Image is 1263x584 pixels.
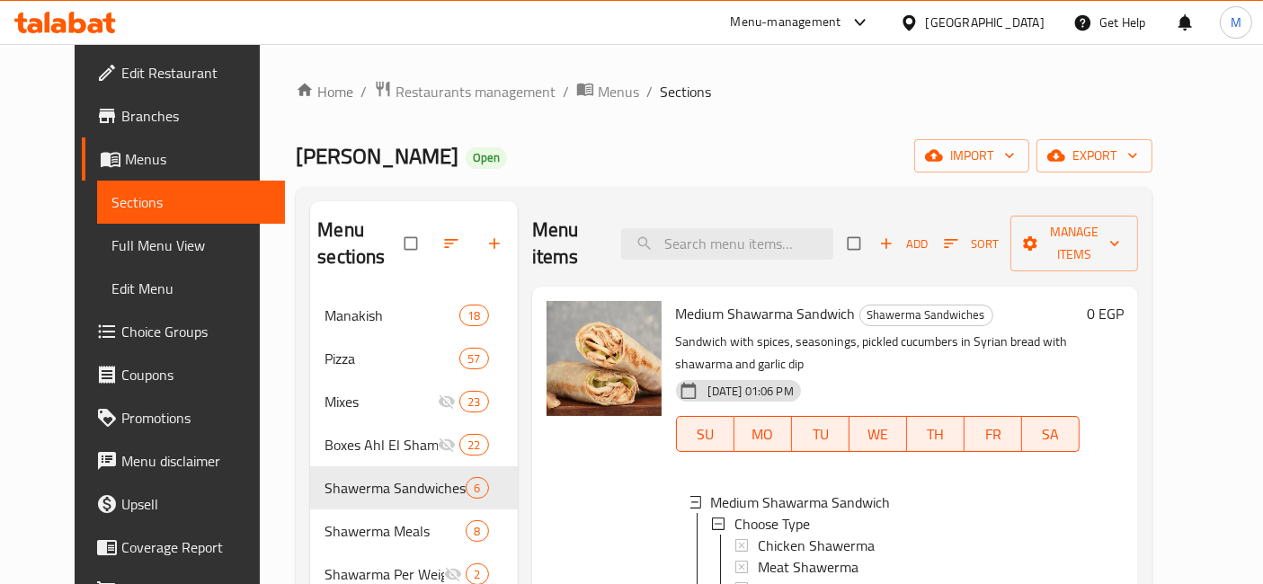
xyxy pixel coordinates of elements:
[547,301,662,416] img: Medium Shawarma Sandwich
[431,224,475,263] span: Sort sections
[310,509,517,553] div: Shawerma Meals8
[111,234,271,256] span: Full Menu View
[438,436,456,454] svg: Inactive section
[684,421,727,447] span: SU
[82,94,286,137] a: Branches
[621,228,833,260] input: search
[296,136,458,176] span: [PERSON_NAME]
[1022,416,1080,452] button: SA
[467,523,487,540] span: 8
[758,556,858,578] span: Meat Shawerma
[325,434,438,456] span: Boxes Ahl El Sham
[310,337,517,380] div: Pizza57
[734,513,810,535] span: Choose Type
[879,234,928,254] span: Add
[121,105,271,127] span: Branches
[459,434,488,456] div: items
[111,191,271,213] span: Sections
[576,80,639,103] a: Menus
[310,380,517,423] div: Mixes23
[792,416,849,452] button: TU
[1051,145,1138,167] span: export
[296,81,353,102] a: Home
[460,350,487,367] span: 57
[1029,421,1072,447] span: SA
[125,148,271,170] span: Menus
[563,81,569,102] li: /
[310,294,517,337] div: Manakish18
[914,139,1029,173] button: import
[360,81,367,102] li: /
[97,224,286,267] a: Full Menu View
[875,230,932,258] button: Add
[914,421,957,447] span: TH
[444,565,462,583] svg: Inactive section
[82,137,286,181] a: Menus
[438,393,456,411] svg: Inactive section
[82,396,286,439] a: Promotions
[121,364,271,385] span: Coupons
[121,321,271,342] span: Choice Groups
[711,491,891,513] span: Medium Shawarma Sandwich
[598,81,639,102] span: Menus
[929,145,1015,167] span: import
[310,423,517,466] div: Boxes Ahl El Sham22
[121,536,271,558] span: Coverage Report
[396,81,556,102] span: Restaurants management
[82,482,286,526] a: Upsell
[965,416,1022,452] button: FR
[676,300,856,327] span: Medium Shawarma Sandwich
[121,407,271,429] span: Promotions
[121,493,271,515] span: Upsell
[467,566,487,583] span: 2
[82,526,286,569] a: Coverage Report
[646,81,653,102] li: /
[932,230,1010,258] span: Sort items
[837,226,875,261] span: Select section
[310,466,517,509] div: Shawerma Sandwiches6
[1025,221,1124,266] span: Manage items
[460,394,487,411] span: 23
[758,535,875,556] span: Chicken Shawerma
[1036,139,1152,173] button: export
[939,230,1003,258] button: Sort
[676,331,1081,376] p: Sandwich with spices, seasonings, pickled cucumbers in Syrian bread with shawarma and garlic dip
[475,224,518,263] button: Add section
[944,234,999,254] span: Sort
[742,421,785,447] span: MO
[317,217,404,270] h2: Menu sections
[459,305,488,326] div: items
[857,421,900,447] span: WE
[660,81,711,102] span: Sections
[325,305,459,326] span: Manakish
[121,450,271,472] span: Menu disclaimer
[849,416,907,452] button: WE
[460,437,487,454] span: 22
[532,217,600,270] h2: Menu items
[466,520,488,542] div: items
[859,305,993,326] div: Shawerma Sandwiches
[82,51,286,94] a: Edit Restaurant
[325,520,466,542] span: Shawerma Meals
[325,348,459,369] span: Pizza
[97,181,286,224] a: Sections
[466,477,488,499] div: items
[325,477,466,499] div: Shawerma Sandwiches
[111,278,271,299] span: Edit Menu
[926,13,1045,32] div: [GEOGRAPHIC_DATA]
[325,391,438,412] div: Mixes
[875,230,932,258] span: Add item
[459,391,488,412] div: items
[296,80,1152,103] nav: breadcrumb
[731,12,841,33] div: Menu-management
[799,421,842,447] span: TU
[860,305,992,325] span: Shawerma Sandwiches
[121,62,271,84] span: Edit Restaurant
[676,416,734,452] button: SU
[1231,13,1241,32] span: M
[734,416,792,452] button: MO
[467,480,487,497] span: 6
[97,267,286,310] a: Edit Menu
